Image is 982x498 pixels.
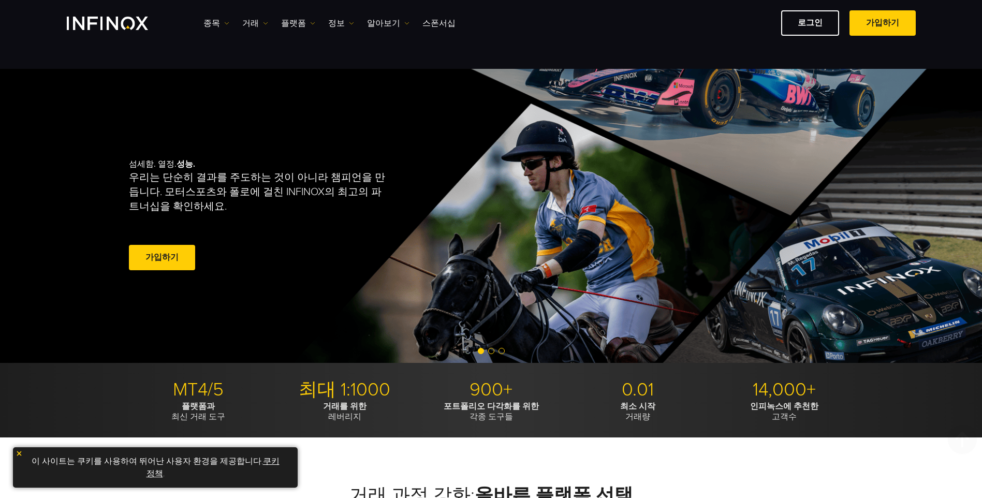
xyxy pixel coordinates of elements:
[715,401,854,422] p: 고객수
[781,10,839,36] a: 로그인
[568,401,707,422] p: 거래량
[129,245,195,270] a: 가입하기
[620,401,655,412] strong: 최소 시작
[129,142,455,289] div: 섬세함. 열정.
[275,378,414,401] p: 최대 1:1000
[499,348,505,354] span: Go to slide 3
[849,10,916,36] a: 가입하기
[275,401,414,422] p: 레버리지
[328,17,354,30] a: 정보
[203,17,229,30] a: 종목
[422,378,561,401] p: 900+
[478,348,484,354] span: Go to slide 1
[367,17,409,30] a: 알아보기
[568,378,707,401] p: 0.01
[129,401,268,422] p: 최신 거래 도구
[281,17,315,30] a: 플랫폼
[715,378,854,401] p: 14,000+
[323,401,367,412] strong: 거래를 위한
[177,159,195,169] strong: 성능.
[16,450,23,457] img: yellow close icon
[67,17,172,30] a: INFINOX Logo
[129,170,390,214] p: 우리는 단순히 결과를 주도하는 것이 아니라 챔피언을 만듭니다. 모터스포츠와 폴로에 걸친 INFINOX의 최고의 파트너십을 확인하세요.
[129,378,268,401] p: MT4/5
[242,17,268,30] a: 거래
[444,401,539,412] strong: 포트폴리오 다각화를 위한
[18,452,292,482] p: 이 사이트는 쿠키를 사용하여 뛰어난 사용자 환경을 제공합니다. .
[182,401,215,412] strong: 플랫폼과
[422,17,456,30] a: 스폰서십
[750,401,818,412] strong: 인피녹스에 추천한
[422,401,561,422] p: 각종 도구들
[488,348,494,354] span: Go to slide 2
